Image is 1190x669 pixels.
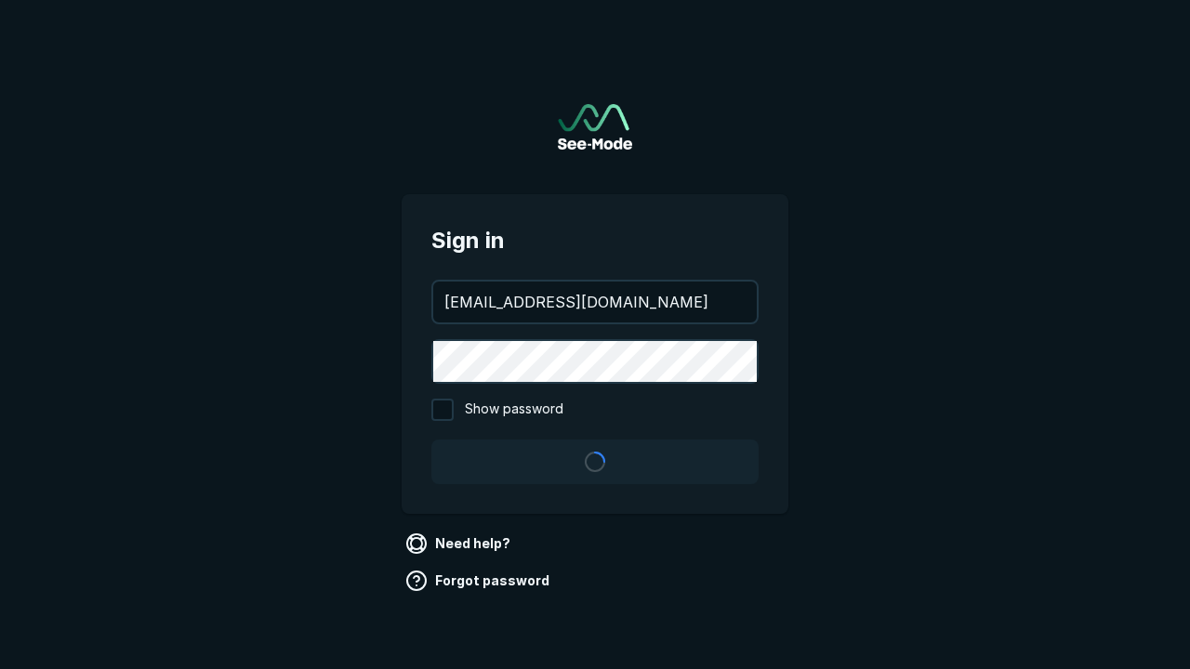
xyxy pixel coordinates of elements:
input: your@email.com [433,282,757,322]
span: Show password [465,399,563,421]
img: See-Mode Logo [558,104,632,150]
span: Sign in [431,224,759,257]
a: Need help? [402,529,518,558]
a: Go to sign in [558,104,632,150]
a: Forgot password [402,566,557,596]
